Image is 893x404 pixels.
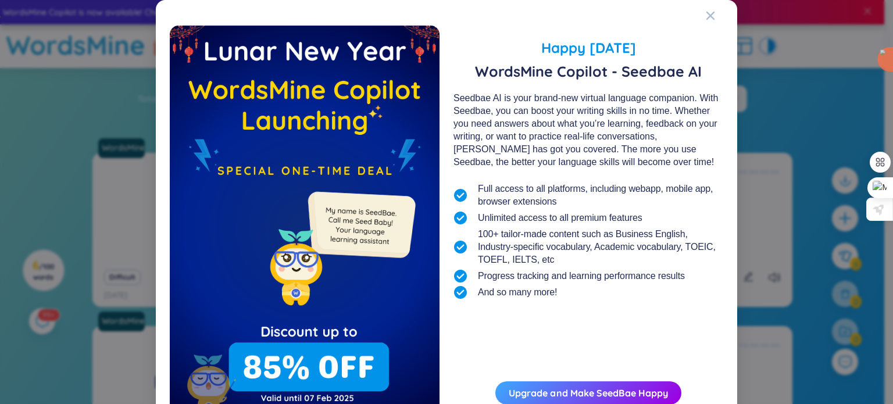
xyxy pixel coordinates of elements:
[302,168,418,284] img: minionSeedbaeMessage.35ffe99e.png
[453,63,723,80] span: WordsMine Copilot - Seedbae AI
[453,37,723,58] span: Happy [DATE]
[509,387,668,399] a: Upgrade and Make SeedBae Happy
[478,270,685,283] span: Progress tracking and learning performance results
[453,92,723,169] div: Seedbae AI is your brand-new virtual language companion. With Seedbae, you can boost your writing...
[478,212,642,224] span: Unlimited access to all premium features
[478,228,723,266] span: 100+ tailor-made content such as Business English, Industry-specific vocabulary, Academic vocabul...
[478,183,723,208] span: Full access to all platforms, including webapp, mobile app, browser extensions
[478,286,557,299] span: And so many more!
